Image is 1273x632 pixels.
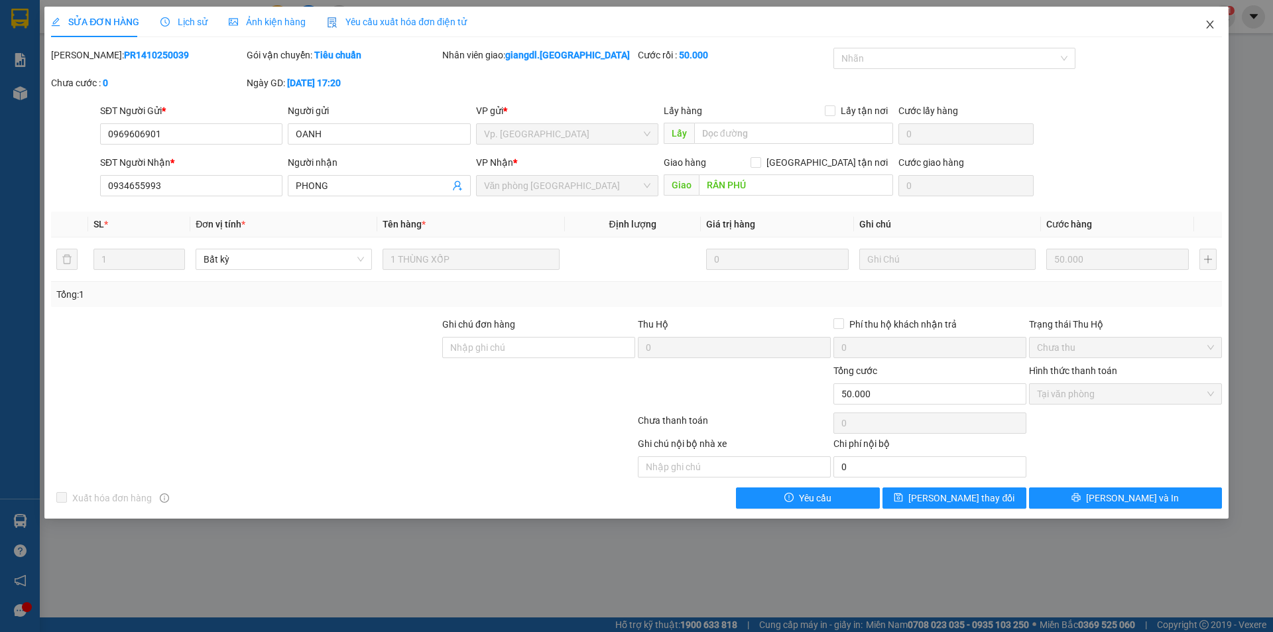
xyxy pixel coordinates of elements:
[204,249,364,269] span: Bất kỳ
[761,155,893,170] span: [GEOGRAPHIC_DATA] tận nơi
[1205,19,1215,30] span: close
[383,219,426,229] span: Tên hàng
[476,103,658,118] div: VP gửi
[898,157,964,168] label: Cước giao hàng
[383,249,559,270] input: VD: Bàn, Ghế
[160,17,208,27] span: Lịch sử
[706,219,755,229] span: Giá trị hàng
[442,337,635,358] input: Ghi chú đơn hàng
[196,219,245,229] span: Đơn vị tính
[854,212,1041,237] th: Ghi chú
[1029,487,1222,509] button: printer[PERSON_NAME] và In
[287,78,341,88] b: [DATE] 17:20
[679,50,708,60] b: 50.000
[908,491,1014,505] span: [PERSON_NAME] thay đổi
[1071,493,1081,503] span: printer
[736,487,880,509] button: exclamation-circleYêu cầu
[100,103,282,118] div: SĐT Người Gửi
[833,436,1026,456] div: Chi phí nội bộ
[699,174,893,196] input: Dọc đường
[103,78,108,88] b: 0
[1191,7,1229,44] button: Close
[638,456,831,477] input: Nhập ghi chú
[51,48,244,62] div: [PERSON_NAME]:
[1046,249,1189,270] input: 0
[442,48,635,62] div: Nhân viên giao:
[882,487,1026,509] button: save[PERSON_NAME] thay đổi
[100,155,282,170] div: SĐT Người Nhận
[638,48,831,62] div: Cước rồi :
[694,123,893,144] input: Dọc đường
[859,249,1036,270] input: Ghi Chú
[1037,384,1214,404] span: Tại văn phòng
[505,50,630,60] b: giangdl.[GEOGRAPHIC_DATA]
[664,174,699,196] span: Giao
[1037,338,1214,357] span: Chưa thu
[1199,249,1217,270] button: plus
[706,249,849,270] input: 0
[898,175,1034,196] input: Cước giao hàng
[898,105,958,116] label: Cước lấy hàng
[51,17,139,27] span: SỬA ĐƠN HÀNG
[784,493,794,503] span: exclamation-circle
[609,219,656,229] span: Định lượng
[124,50,189,60] b: PR1410250039
[799,491,831,505] span: Yêu cầu
[452,180,463,191] span: user-add
[636,413,832,436] div: Chưa thanh toán
[442,319,515,330] label: Ghi chú đơn hàng
[844,317,962,332] span: Phí thu hộ khách nhận trả
[638,319,668,330] span: Thu Hộ
[898,123,1034,145] input: Cước lấy hàng
[247,76,440,90] div: Ngày GD:
[229,17,306,27] span: Ảnh kiện hàng
[1029,317,1222,332] div: Trạng thái Thu Hộ
[67,491,157,505] span: Xuất hóa đơn hàng
[288,155,470,170] div: Người nhận
[664,105,702,116] span: Lấy hàng
[664,123,694,144] span: Lấy
[160,17,170,27] span: clock-circle
[160,493,169,503] span: info-circle
[51,17,60,27] span: edit
[51,76,244,90] div: Chưa cước :
[476,157,513,168] span: VP Nhận
[229,17,238,27] span: picture
[638,436,831,456] div: Ghi chú nội bộ nhà xe
[314,50,361,60] b: Tiêu chuẩn
[664,157,706,168] span: Giao hàng
[288,103,470,118] div: Người gửi
[835,103,893,118] span: Lấy tận nơi
[247,48,440,62] div: Gói vận chuyển:
[327,17,337,28] img: icon
[327,17,467,27] span: Yêu cầu xuất hóa đơn điện tử
[894,493,903,503] span: save
[1086,491,1179,505] span: [PERSON_NAME] và In
[56,287,491,302] div: Tổng: 1
[1029,365,1117,376] label: Hình thức thanh toán
[484,124,650,144] span: Vp. Phan Rang
[1046,219,1092,229] span: Cước hàng
[93,219,104,229] span: SL
[484,176,650,196] span: Văn phòng Tân Phú
[833,365,877,376] span: Tổng cước
[56,249,78,270] button: delete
